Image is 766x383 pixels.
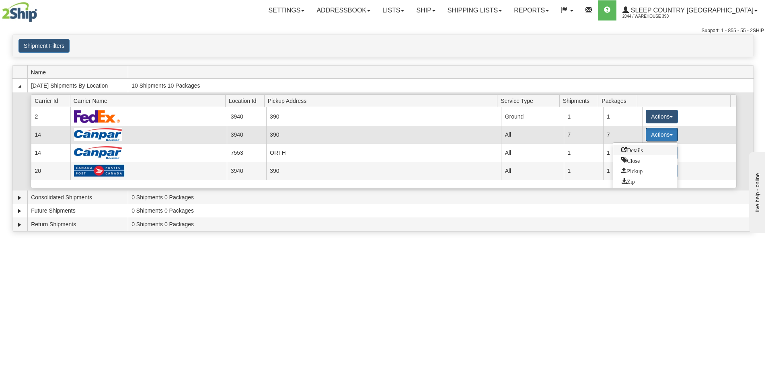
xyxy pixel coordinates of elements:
[613,166,678,176] a: Request a carrier pickup
[646,128,678,141] button: Actions
[310,0,376,20] a: Addressbook
[35,94,70,107] span: Carrier Id
[31,126,70,144] td: 14
[501,144,564,162] td: All
[621,147,643,152] span: Details
[74,94,226,107] span: Carrier Name
[6,7,74,13] div: live help - online
[613,155,678,166] a: Close this group
[227,107,266,125] td: 3940
[31,66,128,78] span: Name
[266,144,501,162] td: ORTH
[16,207,24,215] a: Expand
[227,162,266,180] td: 3940
[16,82,24,90] a: Collapse
[227,126,266,144] td: 3940
[128,217,754,231] td: 0 Shipments 0 Packages
[501,126,564,144] td: All
[74,110,120,123] img: FedEx Express®
[74,128,122,141] img: Canpar
[74,146,122,159] img: Canpar
[621,168,643,173] span: Pickup
[621,178,635,184] span: Zip
[227,144,266,162] td: 7553
[128,79,754,92] td: 10 Shipments 10 Packages
[603,126,642,144] td: 7
[602,94,637,107] span: Packages
[262,0,310,20] a: Settings
[748,150,765,232] iframe: chat widget
[613,145,678,155] a: Go to Details view
[27,217,128,231] td: Return Shipments
[616,0,764,20] a: Sleep Country [GEOGRAPHIC_DATA] 2044 / Warehouse 390
[266,126,501,144] td: 390
[629,7,754,14] span: Sleep Country [GEOGRAPHIC_DATA]
[268,94,497,107] span: Pickup Address
[410,0,441,20] a: Ship
[376,0,410,20] a: Lists
[2,27,764,34] div: Support: 1 - 855 - 55 - 2SHIP
[31,162,70,180] td: 20
[564,126,603,144] td: 7
[603,144,642,162] td: 1
[621,157,640,163] span: Close
[27,79,128,92] td: [DATE] Shipments By Location
[622,12,683,20] span: 2044 / Warehouse 390
[563,94,598,107] span: Shipments
[27,190,128,204] td: Consolidated Shipments
[128,190,754,204] td: 0 Shipments 0 Packages
[646,110,678,123] button: Actions
[16,221,24,229] a: Expand
[603,107,642,125] td: 1
[74,164,125,177] img: Canada Post
[564,144,603,162] td: 1
[564,162,603,180] td: 1
[2,2,37,22] img: logo2044.jpg
[613,176,678,186] a: Zip and Download All Shipping Documents
[613,186,678,197] a: Print or Download All Shipping Documents in one file
[266,162,501,180] td: 390
[501,107,564,125] td: Ground
[31,107,70,125] td: 2
[31,144,70,162] td: 14
[266,107,501,125] td: 390
[501,94,559,107] span: Service Type
[603,162,642,180] td: 1
[501,162,564,180] td: All
[508,0,555,20] a: Reports
[16,194,24,202] a: Expand
[18,39,70,53] button: Shipment Filters
[128,204,754,218] td: 0 Shipments 0 Packages
[564,107,603,125] td: 1
[229,94,264,107] span: Location Id
[27,204,128,218] td: Future Shipments
[442,0,508,20] a: Shipping lists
